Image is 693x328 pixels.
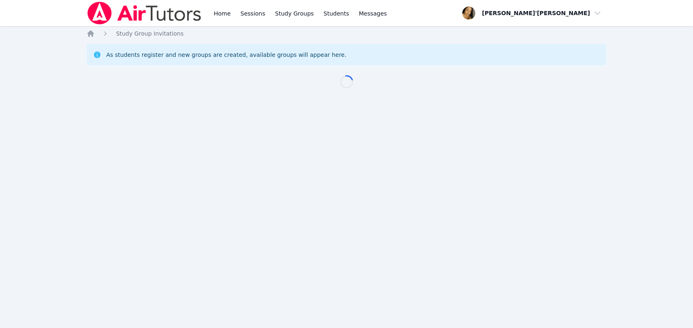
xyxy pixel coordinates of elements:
[87,2,202,25] img: Air Tutors
[359,9,387,18] span: Messages
[87,29,606,38] nav: Breadcrumb
[116,29,183,38] a: Study Group Invitations
[106,51,346,59] div: As students register and new groups are created, available groups will appear here.
[116,30,183,37] span: Study Group Invitations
